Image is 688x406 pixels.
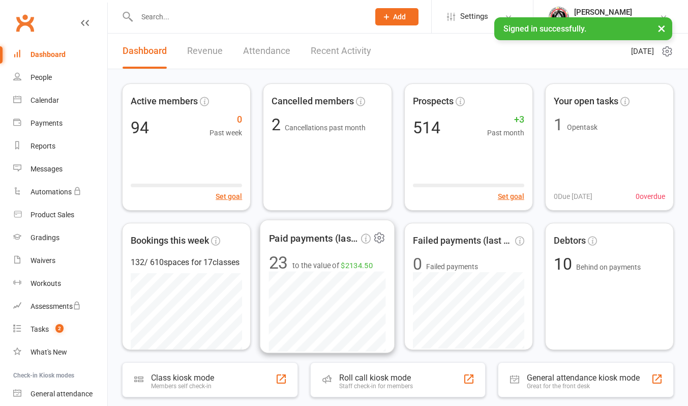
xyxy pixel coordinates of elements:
[151,373,214,383] div: Class kiosk mode
[13,318,107,341] a: Tasks 2
[12,10,38,36] a: Clubworx
[272,94,354,109] span: Cancelled members
[393,13,406,21] span: Add
[31,142,55,150] div: Reports
[554,254,576,274] span: 10
[123,34,167,69] a: Dashboard
[31,390,93,398] div: General attendance
[413,94,454,109] span: Prospects
[498,191,524,202] button: Set goal
[13,43,107,66] a: Dashboard
[31,302,81,310] div: Assessments
[134,10,362,24] input: Search...
[210,112,242,127] span: 0
[13,341,107,364] a: What's New
[31,119,63,127] div: Payments
[151,383,214,390] div: Members self check-in
[554,234,586,248] span: Debtors
[13,383,107,405] a: General attendance kiosk mode
[31,50,66,59] div: Dashboard
[31,188,72,196] div: Automations
[31,73,52,81] div: People
[13,135,107,158] a: Reports
[375,8,418,25] button: Add
[339,383,413,390] div: Staff check-in for members
[269,230,360,246] span: Paid payments (last 7d)
[554,191,592,202] span: 0 Due [DATE]
[554,94,618,109] span: Your open tasks
[31,96,59,104] div: Calendar
[13,89,107,112] a: Calendar
[13,158,107,181] a: Messages
[272,115,285,134] span: 2
[31,234,59,242] div: Gradings
[31,348,67,356] div: What's New
[311,34,371,69] a: Recent Activity
[285,124,366,132] span: Cancellations past month
[413,120,440,136] div: 514
[574,8,660,17] div: [PERSON_NAME]
[487,112,524,127] span: +3
[13,295,107,318] a: Assessments
[576,263,641,271] span: Behind on payments
[426,261,478,272] span: Failed payments
[636,191,665,202] span: 0 overdue
[13,204,107,226] a: Product Sales
[554,117,563,133] div: 1
[413,234,513,248] span: Failed payments (last 30d)
[413,256,422,272] div: 0
[503,24,586,34] span: Signed in successfully.
[13,181,107,204] a: Automations
[339,373,413,383] div: Roll call kiosk mode
[341,261,373,270] span: $2134.50
[31,279,61,287] div: Workouts
[460,5,488,28] span: Settings
[131,120,149,136] div: 94
[31,165,63,173] div: Messages
[269,254,288,272] div: 23
[527,383,640,390] div: Great for the front desk
[574,17,660,26] div: MITREVSKI MARTIAL ARTS
[13,112,107,135] a: Payments
[210,127,242,138] span: Past week
[549,7,569,27] img: thumb_image1560256005.png
[13,249,107,272] a: Waivers
[631,45,654,57] span: [DATE]
[216,191,242,202] button: Set goal
[292,259,373,272] span: to the value of
[567,123,597,131] span: Open task
[243,34,290,69] a: Attendance
[55,324,64,333] span: 2
[31,211,74,219] div: Product Sales
[527,373,640,383] div: General attendance kiosk mode
[131,94,198,109] span: Active members
[187,34,223,69] a: Revenue
[13,226,107,249] a: Gradings
[131,234,209,248] span: Bookings this week
[31,325,49,333] div: Tasks
[487,127,524,138] span: Past month
[652,17,671,39] button: ×
[131,256,242,269] div: 132 / 610 spaces for 17 classes
[31,256,55,265] div: Waivers
[13,272,107,295] a: Workouts
[13,66,107,89] a: People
